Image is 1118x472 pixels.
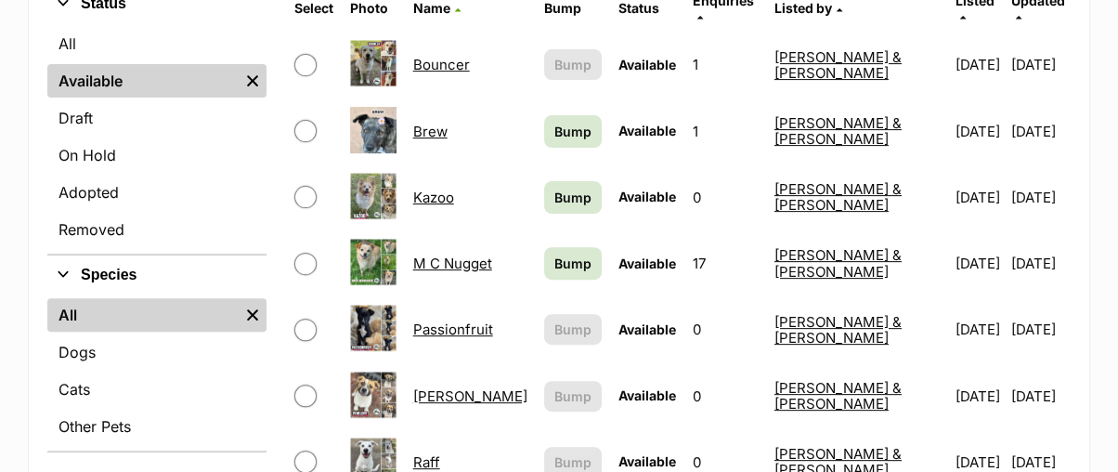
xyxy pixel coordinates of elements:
td: [DATE] [948,364,1009,428]
td: [DATE] [1011,33,1069,97]
a: Available [47,64,239,98]
span: Available [618,321,676,337]
a: All [47,27,266,60]
a: [PERSON_NAME] [413,387,527,405]
td: [DATE] [948,33,1009,97]
a: Kazoo [413,189,454,206]
a: Adopted [47,176,266,209]
button: Bump [544,381,602,412]
a: Dogs [47,335,266,369]
span: Bump [554,122,591,141]
a: [PERSON_NAME] & [PERSON_NAME] [774,180,902,214]
a: Bump [544,247,602,280]
a: [PERSON_NAME] & [PERSON_NAME] [774,246,902,280]
span: Bump [554,452,591,472]
span: Available [618,57,676,72]
span: Bump [554,320,591,339]
a: [PERSON_NAME] & [PERSON_NAME] [774,48,902,82]
a: Brew [413,123,448,140]
a: Draft [47,101,266,135]
td: [DATE] [948,231,1009,295]
td: [DATE] [1011,99,1069,164]
a: Cats [47,373,266,406]
span: Bump [554,254,591,273]
span: Bump [554,188,591,207]
span: Available [618,189,676,204]
button: Bump [544,314,602,345]
span: Available [618,123,676,138]
a: Raff [413,453,440,471]
a: Bump [544,115,602,148]
a: On Hold [47,138,266,172]
td: [DATE] [1011,364,1069,428]
span: Bump [554,387,591,406]
td: 0 [685,165,765,229]
a: [PERSON_NAME] & [PERSON_NAME] [774,114,902,148]
td: [DATE] [948,297,1009,361]
button: Bump [544,49,602,80]
td: [DATE] [1011,231,1069,295]
td: [DATE] [948,99,1009,164]
div: Species [47,295,266,451]
a: Bouncer [413,56,470,73]
div: Status [47,23,266,254]
a: Removed [47,213,266,246]
td: [DATE] [1011,297,1069,361]
span: Available [618,453,676,469]
td: [DATE] [948,165,1009,229]
a: Remove filter [239,64,266,98]
a: Other Pets [47,410,266,443]
a: Bump [544,181,602,214]
a: [PERSON_NAME] & [PERSON_NAME] [774,379,902,413]
button: Species [47,263,266,287]
a: Passionfruit [413,321,493,338]
a: M C Nugget [413,255,492,272]
td: 1 [685,33,765,97]
td: 0 [685,297,765,361]
span: Bump [554,55,591,74]
a: [PERSON_NAME] & [PERSON_NAME] [774,313,902,347]
td: 1 [685,99,765,164]
span: Available [618,256,676,271]
a: Remove filter [239,298,266,332]
a: All [47,298,239,332]
td: 17 [685,231,765,295]
td: [DATE] [1011,165,1069,229]
span: Available [618,387,676,403]
td: 0 [685,364,765,428]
